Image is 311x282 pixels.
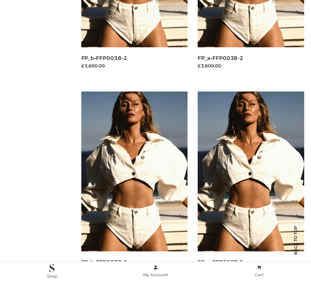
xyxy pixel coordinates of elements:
div: £3,600.00 [198,62,304,69]
a: FP_b-FFP0038-2 [81,55,127,61]
span: .Shop [46,273,58,279]
a: Cart [207,264,311,279]
a: FP_a-FFP0037-2 [198,259,243,265]
a: My Account [104,264,208,279]
div: £3,600.00 [81,62,188,69]
span: My Account [143,272,168,277]
span: Cart [255,272,264,277]
img: .Shop [49,264,54,272]
a: FP_b-FFP0037-2 [81,259,127,265]
span: Back to top [287,238,304,255]
a: FP_a-FFP0038-2 [198,55,243,61]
